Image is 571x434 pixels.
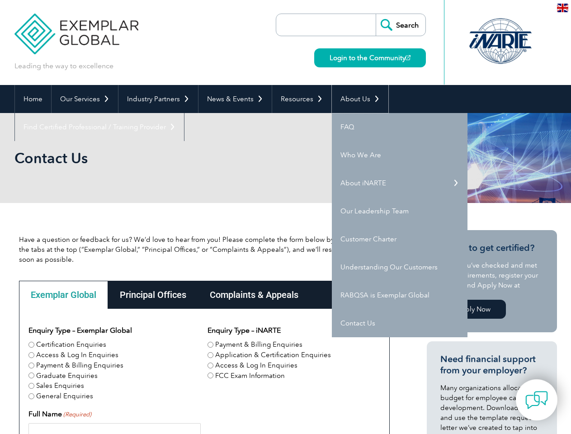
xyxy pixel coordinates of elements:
[14,61,113,71] p: Leading the way to excellence
[332,253,467,281] a: Understanding Our Customers
[108,281,198,309] div: Principal Offices
[332,141,467,169] a: Who We Are
[272,85,331,113] a: Resources
[215,371,285,381] label: FCC Exam Information
[215,350,331,360] label: Application & Certification Enquiries
[36,371,98,381] label: Graduate Enquiries
[36,381,84,391] label: Sales Enquiries
[332,225,467,253] a: Customer Charter
[52,85,118,113] a: Our Services
[332,113,467,141] a: FAQ
[406,55,411,60] img: open_square.png
[198,85,272,113] a: News & Events
[36,350,118,360] label: Access & Log In Enquiries
[332,197,467,225] a: Our Leadership Team
[28,325,132,336] legend: Enquiry Type – Exemplar Global
[314,48,426,67] a: Login to the Community
[118,85,198,113] a: Industry Partners
[15,113,184,141] a: Find Certified Professional / Training Provider
[36,340,106,350] label: Certification Enquiries
[14,149,362,167] h1: Contact Us
[198,281,310,309] div: Complaints & Appeals
[440,242,543,254] h3: Ready to get certified?
[19,281,108,309] div: Exemplar Global
[215,360,297,371] label: Access & Log In Enquiries
[36,360,123,371] label: Payment & Billing Enquiries
[215,340,302,350] label: Payment & Billing Enquiries
[36,391,93,401] label: General Enquiries
[332,281,467,309] a: RABQSA is Exemplar Global
[19,235,390,264] p: Have a question or feedback for us? We’d love to hear from you! Please complete the form below by...
[525,389,548,411] img: contact-chat.png
[332,169,467,197] a: About iNARTE
[28,409,91,420] label: Full Name
[440,260,543,290] p: Once you’ve checked and met the requirements, register your details and Apply Now at
[557,4,568,12] img: en
[440,354,543,376] h3: Need financial support from your employer?
[62,410,91,419] span: (Required)
[440,300,506,319] a: Apply Now
[208,325,281,336] legend: Enquiry Type – iNARTE
[376,14,425,36] input: Search
[332,85,388,113] a: About Us
[15,85,51,113] a: Home
[332,309,467,337] a: Contact Us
